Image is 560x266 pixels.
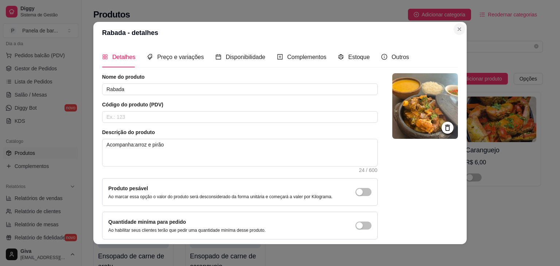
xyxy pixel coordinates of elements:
input: Ex.: Hamburguer de costela [102,83,378,95]
span: Detalhes [112,54,135,60]
span: calendar [215,54,221,60]
span: code-sandbox [338,54,344,60]
span: plus-square [277,54,283,60]
article: Nome do produto [102,73,378,81]
img: logo da loja [392,73,458,139]
span: Preço e variações [157,54,204,60]
header: Rabada - detalhes [93,22,467,44]
label: Quantidade miníma para pedido [108,219,186,225]
textarea: Acompanha:arroz e pirão [102,139,377,166]
span: tags [147,54,153,60]
span: Disponibilidade [226,54,265,60]
input: Ex.: 123 [102,111,378,123]
span: Complementos [287,54,327,60]
label: Produto pesável [108,185,148,191]
span: Estoque [348,54,370,60]
article: Descrição do produto [102,129,378,136]
span: Outros [392,54,409,60]
button: Close [454,23,465,35]
span: info-circle [381,54,387,60]
p: Ao marcar essa opção o valor do produto será desconsiderado da forma unitária e começará a valer ... [108,194,332,200]
span: appstore [102,54,108,60]
p: Ao habilitar seus clientes terão que pedir uma quantidade miníma desse produto. [108,227,266,233]
article: Código do produto (PDV) [102,101,378,108]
